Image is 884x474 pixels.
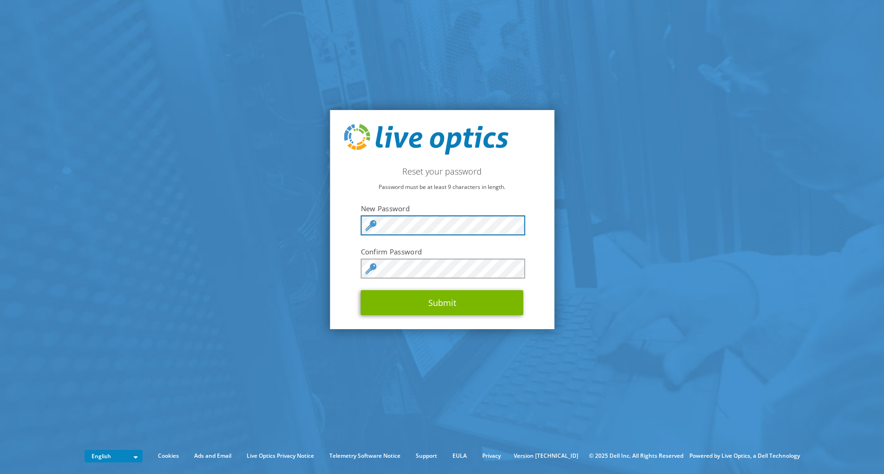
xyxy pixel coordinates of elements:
[509,451,583,461] li: Version [TECHNICAL_ID]
[409,451,444,461] a: Support
[584,451,688,461] li: © 2025 Dell Inc. All Rights Reserved
[344,182,540,192] p: Password must be at least 9 characters in length.
[344,124,508,155] img: live_optics_svg.svg
[344,166,540,176] h2: Reset your password
[151,451,186,461] a: Cookies
[361,247,524,256] label: Confirm Password
[240,451,321,461] a: Live Optics Privacy Notice
[322,451,407,461] a: Telemetry Software Notice
[689,451,800,461] li: Powered by Live Optics, a Dell Technology
[187,451,238,461] a: Ads and Email
[475,451,508,461] a: Privacy
[445,451,474,461] a: EULA
[361,290,524,315] button: Submit
[361,204,524,213] label: New Password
